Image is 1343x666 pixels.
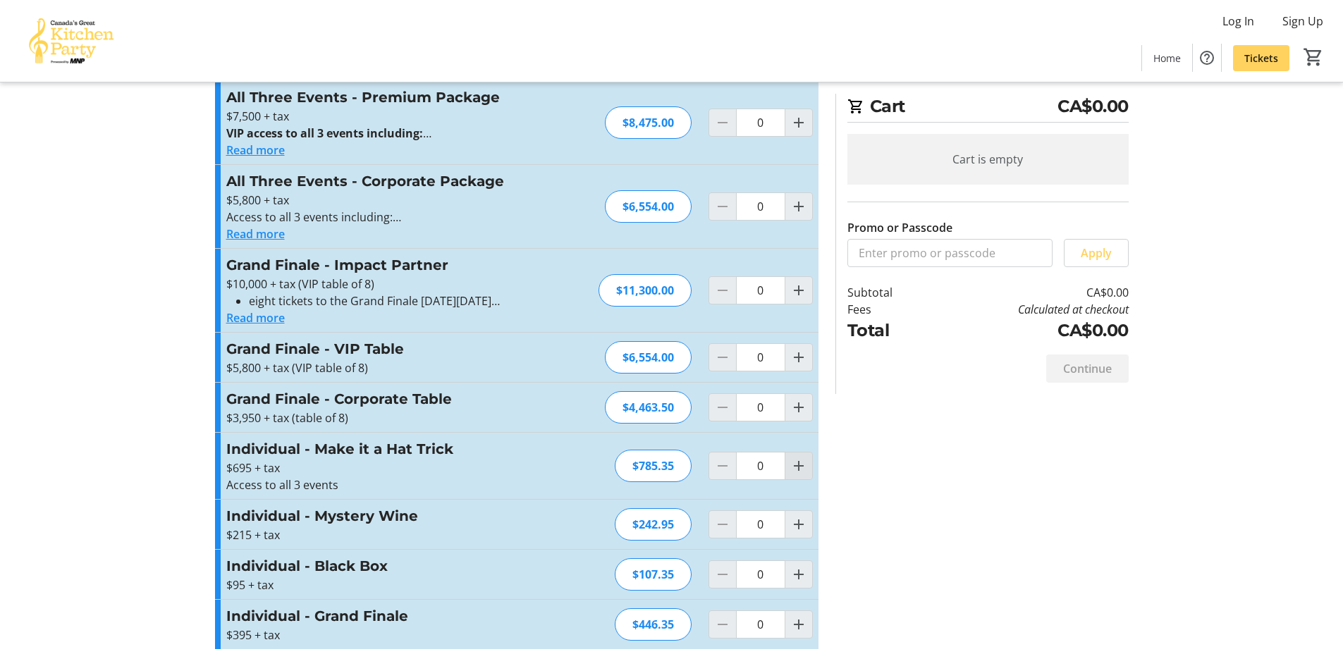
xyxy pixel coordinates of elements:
img: Canada’s Great Kitchen Party's Logo [8,6,134,76]
input: All Three Events - Premium Package Quantity [736,109,785,137]
li: eight tickets to the Grand Finale [DATE][DATE] (evening) [249,292,534,309]
p: $395 + tax [226,627,534,643]
a: Tickets [1233,45,1289,71]
div: $107.35 [615,558,692,591]
input: All Three Events - Corporate Package Quantity [736,192,785,221]
button: Read more [226,309,285,326]
td: Subtotal [847,284,929,301]
input: Grand Finale - VIP Table Quantity [736,343,785,371]
button: Read more [226,142,285,159]
label: Promo or Passcode [847,219,952,236]
button: Cart [1301,44,1326,70]
td: CA$0.00 [928,284,1128,301]
button: Increment by one [785,109,812,136]
button: Increment by one [785,452,812,479]
button: Read more [226,226,285,242]
h3: Grand Finale - Corporate Table [226,388,534,409]
input: Individual - Make it a Hat Trick Quantity [736,452,785,480]
button: Help [1193,44,1221,72]
button: Log In [1211,10,1265,32]
span: Home [1153,51,1181,66]
div: $6,554.00 [605,341,692,374]
input: Individual - Mystery Wine Quantity [736,510,785,538]
button: Apply [1064,239,1129,267]
div: $4,463.50 [605,391,692,424]
span: Log In [1222,13,1254,30]
span: Sign Up [1282,13,1323,30]
div: Cart is empty [847,134,1129,185]
td: Total [847,318,929,343]
h3: Individual - Mystery Wine [226,505,534,526]
button: Increment by one [785,611,812,638]
p: $215 + tax [226,526,534,543]
h2: Cart [847,94,1129,123]
div: $8,475.00 [605,106,692,139]
p: $95 + tax [226,576,534,593]
span: CA$0.00 [1057,94,1129,119]
div: $242.95 [615,508,692,541]
a: Home [1142,45,1192,71]
h3: Grand Finale - Impact Partner [226,254,534,276]
h3: All Three Events - Corporate Package [226,171,534,192]
strong: VIP access to all 3 events including: [226,125,431,141]
button: Increment by one [785,193,812,220]
td: Calculated at checkout [928,301,1128,318]
h3: Individual - Black Box [226,555,534,576]
td: Fees [847,301,929,318]
h3: All Three Events - Premium Package [226,87,534,108]
div: $446.35 [615,608,692,641]
p: $3,950 + tax (table of 8) [226,409,534,426]
input: Enter promo or passcode [847,239,1053,267]
input: Individual - Grand Finale Quantity [736,610,785,639]
span: Apply [1081,245,1112,261]
p: $7,500 + tax [226,108,534,125]
input: Grand Finale - Impact Partner Quantity [736,276,785,304]
div: $6,554.00 [605,190,692,223]
div: $785.35 [615,450,692,482]
input: Grand Finale - Corporate Table Quantity [736,393,785,421]
p: Access to all 3 events [226,476,534,493]
button: Increment by one [785,344,812,371]
h3: Individual - Make it a Hat Trick [226,438,534,460]
button: Sign Up [1271,10,1335,32]
span: Tickets [1244,51,1278,66]
p: $10,000 + tax (VIP table of 8) [226,276,534,292]
td: CA$0.00 [928,318,1128,343]
h3: Grand Finale - VIP Table [226,338,534,359]
p: $5,800 + tax (VIP table of 8) [226,359,534,376]
button: Increment by one [785,511,812,538]
div: $11,300.00 [599,274,692,307]
h3: Individual - Grand Finale [226,605,534,627]
button: Increment by one [785,394,812,421]
p: $5,800 + tax [226,192,534,209]
button: Increment by one [785,277,812,304]
input: Individual - Black Box Quantity [736,560,785,588]
p: $695 + tax [226,460,534,476]
button: Increment by one [785,561,812,588]
p: Access to all 3 events including: [226,209,534,226]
